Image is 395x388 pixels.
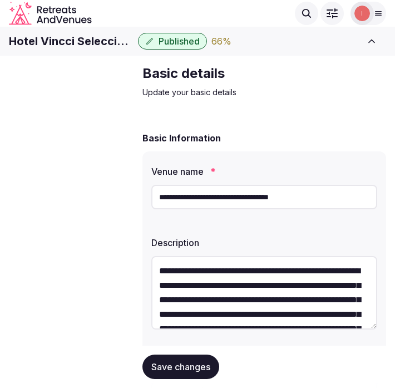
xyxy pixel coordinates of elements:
h2: Basic details [142,65,386,82]
span: Save changes [151,361,210,372]
h1: Hotel Vincci Selección Posada del Patio [9,33,134,49]
button: Published [138,33,207,50]
svg: Retreats and Venues company logo [9,2,92,25]
div: 66 % [211,35,231,48]
button: Save changes [142,355,219,379]
p: Update your basic details [142,87,386,98]
button: 66% [211,35,231,48]
h2: Basic Information [142,131,221,145]
img: Irene Gonzales [354,6,370,21]
span: Published [159,36,200,47]
button: Toggle sidebar [357,29,386,53]
label: Description [151,238,377,247]
label: Venue name [151,167,377,176]
a: Visit the homepage [9,2,92,25]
